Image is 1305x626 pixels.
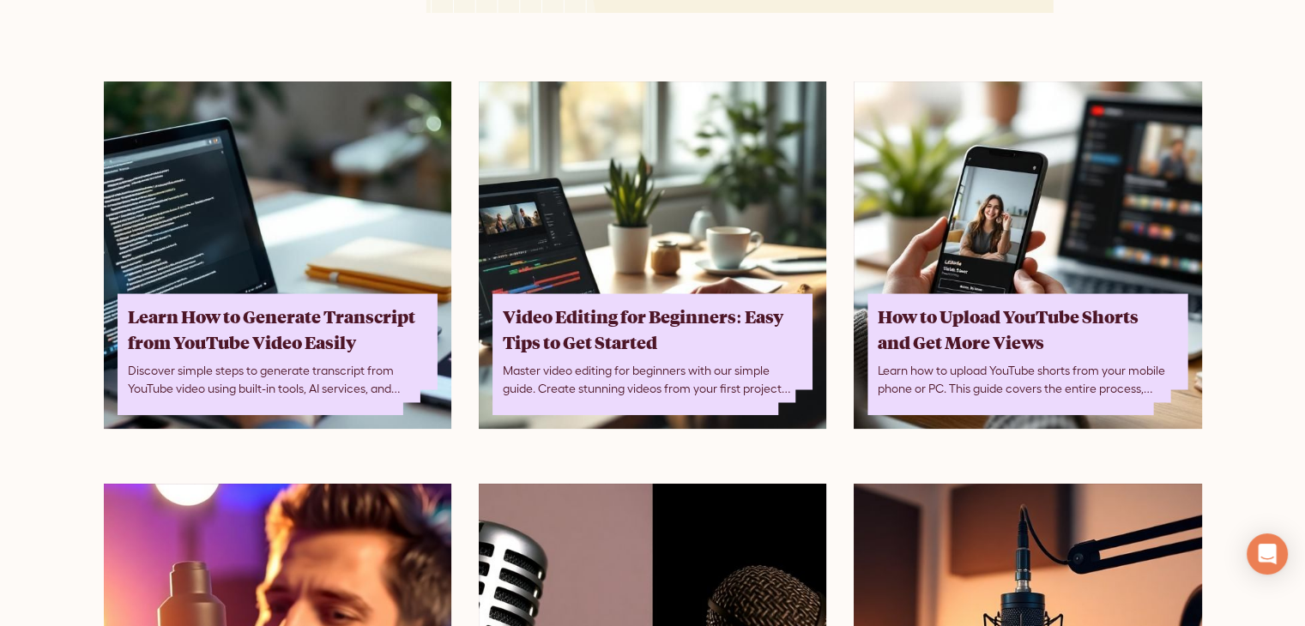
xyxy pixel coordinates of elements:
[503,355,792,398] div: Master video editing for beginners with our simple guide. Create stunning videos from your first ...
[479,81,826,429] img: Video Editing for Beginners: Easy Tips to Get Started
[878,304,1167,355] div: How to Upload YouTube Shorts and Get More Views
[128,304,417,355] div: Learn How to Generate Transcript from YouTube Video Easily
[128,355,417,398] div: Discover simple steps to generate transcript from YouTube video using built-in tools, AI services...
[854,81,1201,429] a: How to Upload YouTube Shorts and Get More ViewsLearn how to upload YouTube shorts from your mobil...
[104,81,451,429] a: Learn How to Generate Transcript from YouTube Video EasilyDiscover simple steps to generate trans...
[878,355,1167,398] div: Learn how to upload YouTube shorts from your mobile phone or PC. This guide covers the entire pro...
[854,81,1201,429] img: How to Upload YouTube Shorts and Get More Views
[1247,533,1288,575] div: Open Intercom Messenger
[503,304,792,355] div: Video Editing for Beginners: Easy Tips to Get Started
[479,81,826,429] a: Video Editing for Beginners: Easy Tips to Get StartedMaster video editing for beginners with our ...
[104,81,451,429] img: Learn How to Generate Transcript from YouTube Video Easily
